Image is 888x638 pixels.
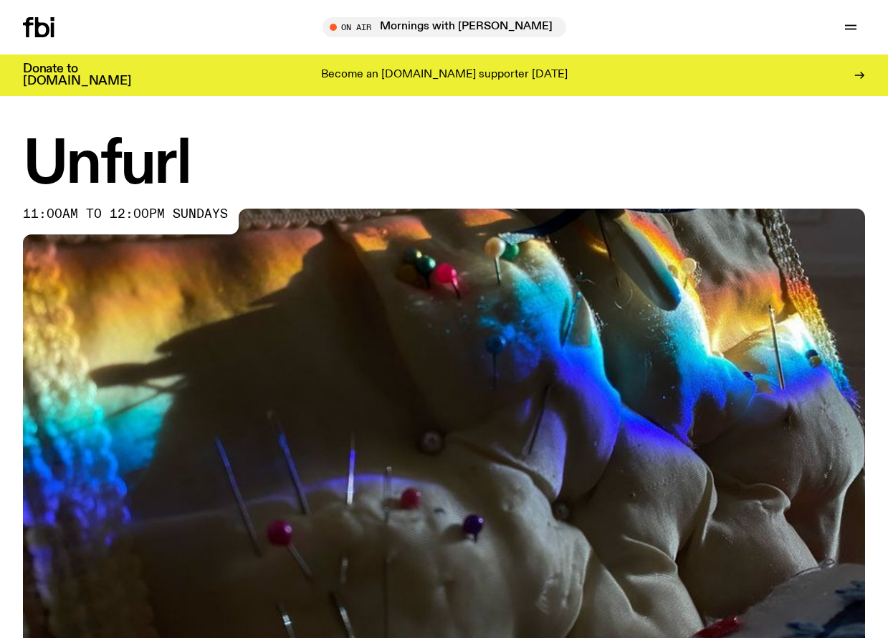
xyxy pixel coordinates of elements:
p: Become an [DOMAIN_NAME] supporter [DATE] [321,69,568,82]
h3: Donate to [DOMAIN_NAME] [23,63,131,87]
span: 11:00am to 12:00pm sundays [23,209,228,220]
h1: Unfurl [23,136,865,194]
button: On AirMornings with [PERSON_NAME] / the return of the feral [323,17,566,37]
